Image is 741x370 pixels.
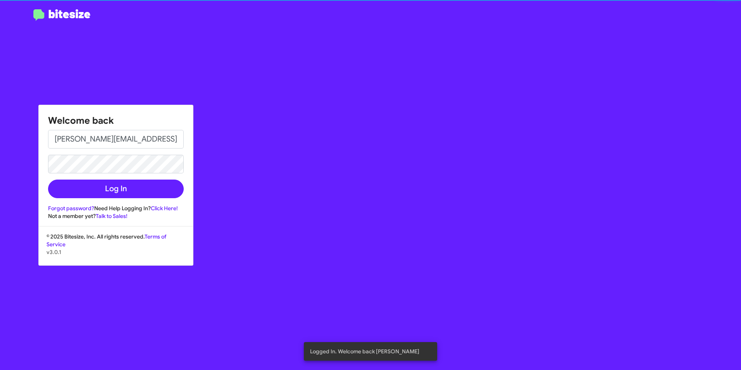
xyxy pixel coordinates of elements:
a: Talk to Sales! [96,213,128,220]
div: Not a member yet? [48,212,184,220]
p: v3.0.1 [47,248,185,256]
a: Terms of Service [47,233,166,248]
h1: Welcome back [48,114,184,127]
div: © 2025 Bitesize, Inc. All rights reserved. [39,233,193,265]
span: Logged In. Welcome back [PERSON_NAME] [310,348,419,355]
input: Email address [48,130,184,149]
div: Need Help Logging In? [48,204,184,212]
button: Log In [48,180,184,198]
a: Click Here! [151,205,178,212]
a: Forgot password? [48,205,94,212]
